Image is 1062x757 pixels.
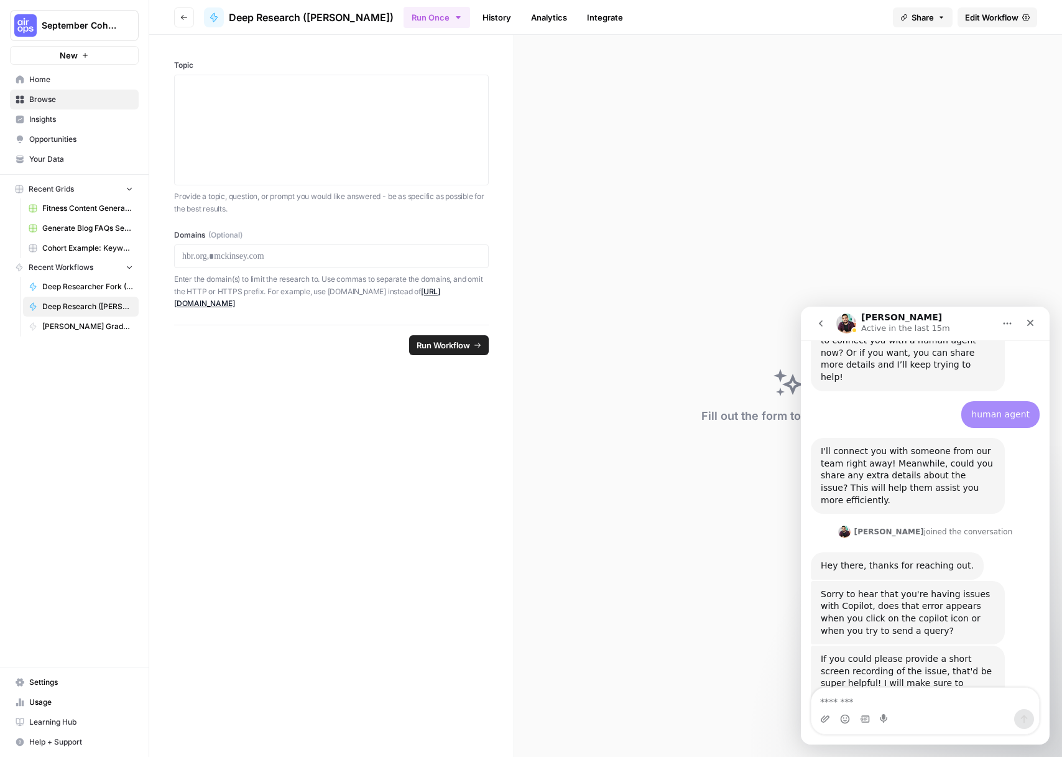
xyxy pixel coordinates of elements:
span: Deep Research ([PERSON_NAME]) [229,10,394,25]
div: Manuel says… [10,246,239,274]
a: Your Data [10,149,139,169]
div: It sounds like this issue is really frustrating for you! Would you like me to connect you with a ... [20,4,194,77]
button: Workspace: September Cohort [10,10,139,41]
button: Recent Workflows [10,258,139,277]
span: Learning Hub [29,717,133,728]
textarea: Message… [11,381,238,402]
a: Edit Workflow [958,7,1037,27]
img: Profile image for Manuel [37,219,50,231]
a: [URL][DOMAIN_NAME] [174,287,440,309]
span: Recent Workflows [29,262,93,273]
div: Fill out the form to run this once [701,407,875,425]
a: Insights [10,109,139,129]
p: Enter the domain(s) to limit the research to. Use commas to separate the domains, and omit the HT... [174,273,489,310]
button: Run Workflow [409,335,489,355]
span: September Cohort [42,19,117,32]
a: Fitness Content Generator ([PERSON_NAME]) [23,198,139,218]
div: Manuel says… [10,217,239,246]
a: Home [10,70,139,90]
a: Browse [10,90,139,109]
span: Cohort Example: Keyword -> Outline -> Article [42,243,133,254]
a: Cohort Example: Keyword -> Outline -> Article [23,238,139,258]
div: Hey there, thanks for reaching out. [20,253,173,266]
button: Send a message… [213,402,233,422]
button: Start recording [79,407,89,417]
div: Manuel says… [10,274,239,339]
a: Deep Research ([PERSON_NAME]) [204,7,394,27]
span: Browse [29,94,133,105]
button: Recent Grids [10,180,139,198]
div: human agent [170,102,229,114]
a: Usage [10,692,139,712]
div: Hey there, thanks for reaching out. [10,246,183,273]
span: New [60,49,78,62]
span: Edit Workflow [965,11,1018,24]
span: Usage [29,697,133,708]
button: Upload attachment [19,407,29,417]
button: New [10,46,139,65]
a: [PERSON_NAME] Graduation Workflow [23,317,139,337]
a: Generate Blog FAQs Section ([PERSON_NAME]) Grid [23,218,139,238]
div: I'll connect you with someone from our team right away! Meanwhile, could you share any extra deta... [10,131,204,207]
span: Settings [29,677,133,688]
span: Run Workflow [417,339,470,351]
label: Domains [174,230,489,241]
div: joined the conversation [53,220,212,231]
button: Share [893,7,953,27]
span: Insights [29,114,133,125]
button: Run Once [404,7,470,28]
iframe: Intercom live chat [801,307,1050,745]
div: Manuel says… [10,339,239,442]
span: (Optional) [208,230,242,241]
div: Fin says… [10,131,239,217]
label: Topic [174,60,489,71]
a: Integrate [579,7,630,27]
span: Your Data [29,154,133,165]
span: Deep Researcher Fork ([PERSON_NAME]) [42,281,133,292]
span: Fitness Content Generator ([PERSON_NAME]) [42,203,133,214]
span: Home [29,74,133,85]
div: I'll connect you with someone from our team right away! Meanwhile, could you share any extra deta... [20,139,194,200]
a: Opportunities [10,129,139,149]
span: Share [912,11,934,24]
button: Help + Support [10,732,139,752]
button: Gif picker [59,407,69,417]
div: Chris says… [10,95,239,132]
b: [PERSON_NAME] [53,221,123,230]
a: Learning Hub [10,712,139,732]
span: Generate Blog FAQs Section ([PERSON_NAME]) Grid [42,223,133,234]
img: September Cohort Logo [14,14,37,37]
span: [PERSON_NAME] Graduation Workflow [42,321,133,332]
div: Sorry to hear that you're having issues with Copilot, does that error appears when you click on t... [20,282,194,330]
a: History [475,7,519,27]
span: Deep Research ([PERSON_NAME]) [42,301,133,312]
div: human agent [160,95,239,122]
a: Settings [10,672,139,692]
p: Provide a topic, question, or prompt you would like answered - be as specific as possible for the... [174,190,489,215]
span: Help + Support [29,736,133,748]
div: If you could please provide a short screen recording of the issue, that'd be super helpful! I wil... [20,346,194,407]
a: Analytics [524,7,575,27]
span: Recent Grids [29,183,74,195]
div: If you could please provide a short screen recording of the issue, that'd be super helpful! I wil... [10,339,204,415]
div: Sorry to hear that you're having issues with Copilot, does that error appears when you click on t... [10,274,204,338]
span: Opportunities [29,134,133,145]
a: Deep Research ([PERSON_NAME]) [23,297,139,317]
a: Deep Researcher Fork ([PERSON_NAME]) [23,277,139,297]
button: Emoji picker [39,407,49,417]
